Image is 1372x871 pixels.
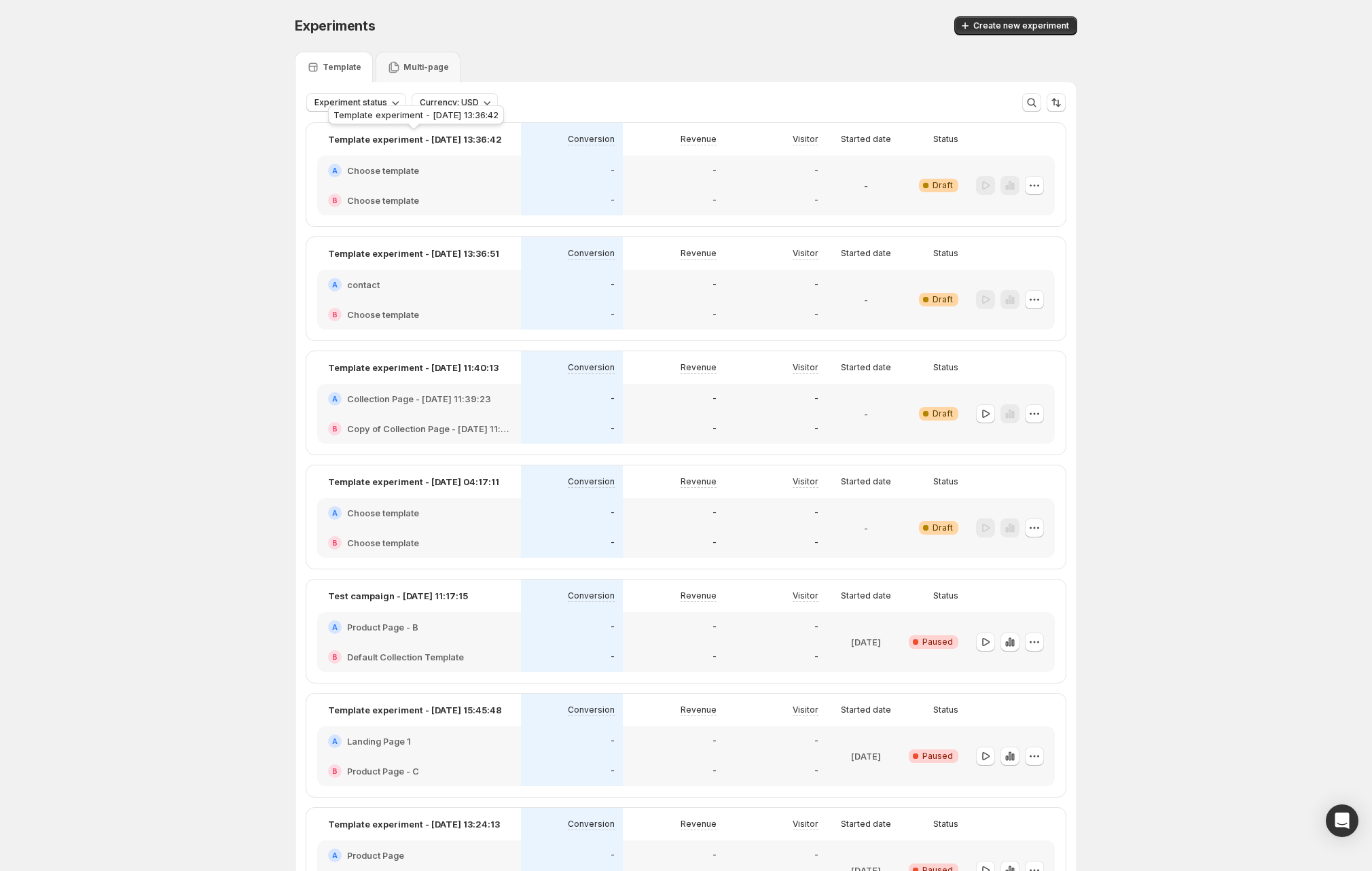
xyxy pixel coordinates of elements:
button: Create new experiment [954,16,1077,35]
p: Revenue [681,819,717,830]
span: Draft [933,408,953,419]
button: Sort the results [1047,93,1066,112]
p: Visitor [793,476,818,487]
h2: Choose template [347,164,419,177]
p: [DATE] [851,749,881,763]
p: - [611,736,615,747]
p: Status [933,362,958,373]
p: - [611,279,615,290]
h2: Copy of Collection Page - [DATE] 11:39:23 [347,422,510,435]
p: - [712,393,717,404]
h2: A [332,166,338,175]
p: Revenue [681,362,717,373]
span: Paused [922,751,953,762]
p: Conversion [568,248,615,259]
p: - [712,766,717,777]
p: - [864,179,868,192]
p: Template [323,62,361,73]
h2: B [332,310,338,319]
p: - [814,165,818,176]
p: Revenue [681,134,717,145]
p: - [712,309,717,320]
p: - [814,508,818,518]
span: Experiments [295,18,376,34]
p: Template experiment - [DATE] 04:17:11 [328,475,499,488]
p: - [611,393,615,404]
div: Open Intercom Messenger [1326,804,1358,837]
p: Status [933,705,958,715]
p: - [814,279,818,290]
p: - [611,423,615,434]
p: Template experiment - [DATE] 13:36:42 [328,132,502,146]
p: Visitor [793,819,818,830]
h2: B [332,196,338,205]
p: Status [933,819,958,830]
p: - [712,165,717,176]
p: - [611,165,615,176]
span: Experiment status [314,97,387,108]
p: - [611,309,615,320]
p: Started date [841,590,891,601]
p: - [712,622,717,633]
button: Experiment status [306,93,406,112]
p: - [864,407,868,421]
p: Status [933,134,958,145]
p: Template experiment - [DATE] 13:24:13 [328,817,500,831]
p: Started date [841,248,891,259]
p: - [712,195,717,206]
p: - [712,279,717,290]
h2: B [332,653,338,661]
p: - [611,652,615,662]
p: Status [933,476,958,487]
p: Conversion [568,590,615,601]
p: [DATE] [851,635,881,649]
p: - [814,309,818,320]
h2: Landing Page 1 [347,734,411,748]
p: Started date [841,819,891,830]
p: Started date [841,134,891,145]
p: Visitor [793,248,818,259]
h2: Collection Page - [DATE] 11:39:23 [347,392,491,406]
h2: A [332,851,338,859]
p: Status [933,248,958,259]
p: - [814,766,818,777]
p: - [712,652,717,662]
p: Template experiment - [DATE] 11:40:13 [328,361,499,374]
span: Draft [933,294,953,305]
span: Draft [933,522,953,533]
p: Test campaign - [DATE] 11:17:15 [328,589,468,603]
p: Conversion [568,134,615,145]
p: - [611,537,615,548]
h2: A [332,623,338,631]
h2: Choose template [347,506,419,520]
p: - [814,622,818,633]
p: - [814,393,818,404]
span: Draft [933,180,953,191]
h2: A [332,509,338,517]
p: Visitor [793,134,818,145]
p: Visitor [793,590,818,601]
p: - [611,508,615,518]
p: Visitor [793,705,818,715]
p: Conversion [568,819,615,830]
p: Conversion [568,705,615,715]
p: - [611,850,615,861]
h2: Choose template [347,194,419,207]
p: - [712,850,717,861]
h2: Product Page - B [347,620,418,634]
p: - [712,423,717,434]
span: Paused [922,637,953,647]
p: Started date [841,362,891,373]
h2: Choose template [347,536,419,550]
p: - [611,766,615,777]
p: - [814,537,818,548]
p: Visitor [793,362,818,373]
p: - [611,622,615,633]
p: - [864,521,868,535]
p: Revenue [681,705,717,715]
h2: B [332,425,338,433]
p: Template experiment - [DATE] 15:45:48 [328,703,502,717]
p: - [712,537,717,548]
p: Multi-page [403,62,449,73]
p: Revenue [681,476,717,487]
